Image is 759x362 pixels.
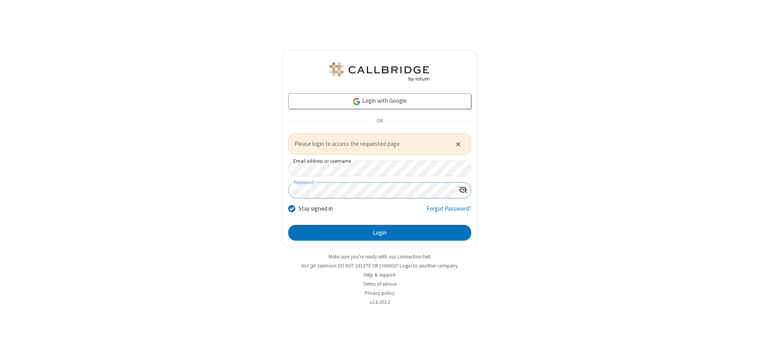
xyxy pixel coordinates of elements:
[451,138,464,150] button: Close alert
[288,161,471,176] input: Email address or username
[400,262,458,270] button: Login to another company
[329,253,430,260] a: Make sure you're ready with our connection test
[455,183,471,197] div: Show password
[295,140,446,149] span: Please login to access the requested page.
[373,116,386,127] span: OR
[352,97,361,106] img: google-icon.png
[365,290,395,296] a: Privacy policy
[328,62,431,81] img: QA Selenium DO NOT DELETE OR CHANGE
[282,298,478,306] li: v2.6.353.2
[363,281,396,287] a: Terms of service
[289,183,455,198] input: Password
[298,204,333,213] label: Stay signed in
[364,271,396,278] a: Help & support
[288,225,471,241] button: Login
[282,262,478,270] li: Not QA Selenium DO NOT DELETE OR CHANGE?
[288,93,471,109] a: Login with Google
[427,204,471,219] a: Forgot Password?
